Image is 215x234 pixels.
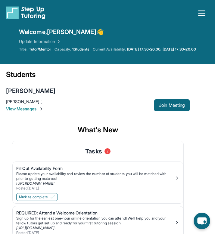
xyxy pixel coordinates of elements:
span: Join Meeting [159,103,185,107]
span: Tutor/Mentor [29,47,51,52]
div: Students [6,70,190,83]
button: chat-button [194,213,210,229]
img: Mark as complete [50,195,55,199]
span: View Messages [6,106,154,112]
span: Welcome, [PERSON_NAME] 👋 [19,28,104,36]
img: Chevron Right [55,38,61,45]
a: [URL][DOMAIN_NAME] [16,181,55,186]
span: [PERSON_NAME] [PERSON_NAME] : [6,99,74,104]
img: Chevron-Right [39,106,44,111]
div: What's New [6,119,190,141]
img: logo [6,6,45,19]
a: [DATE] 17:30-20:00, [DATE] 17:30-20:00 [127,47,196,52]
button: Mark as complete [16,193,58,201]
div: [PERSON_NAME] [6,87,55,95]
a: [URL][DOMAIN_NAME].. [16,226,56,230]
span: Current Availability: [93,47,126,52]
span: 2 [104,148,111,154]
div: REQUIRED: Attend a Welcome Orientation [16,210,175,216]
a: Update Information [19,38,61,45]
span: Mark as complete [19,195,48,199]
span: Title: [19,47,27,52]
div: Fill Out Availability Form [16,165,175,171]
button: Join Meeting [154,99,190,111]
span: Tasks [85,147,102,155]
a: Fill Out Availability FormPlease update your availability and review the number of students you w... [13,162,183,192]
span: 1 Students [72,47,89,52]
div: Sign up for the earliest one-hour online orientation you can attend! We’ll help you and your fell... [16,216,175,226]
div: Posted [DATE] [16,186,175,191]
span: Capacity: [55,47,71,52]
div: Please update your availability and review the number of students you will be matched with prior ... [16,171,175,181]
